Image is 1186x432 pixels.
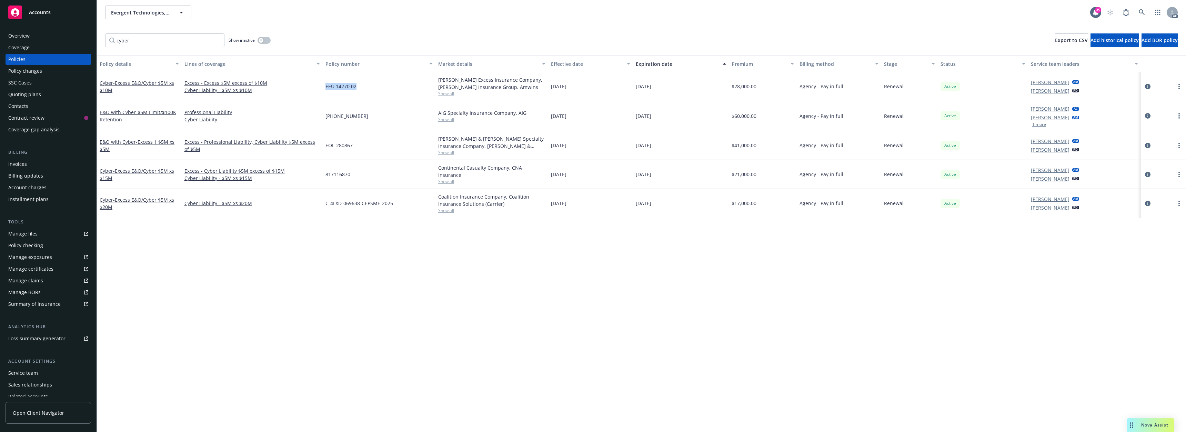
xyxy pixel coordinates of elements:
[8,159,27,170] div: Invoices
[800,83,843,90] span: Agency - Pay in full
[438,117,545,122] span: Show all
[1144,199,1152,208] a: circleInformation
[6,228,91,239] a: Manage files
[8,112,44,123] div: Contract review
[1031,146,1069,153] a: [PERSON_NAME]
[325,112,368,120] span: [PHONE_NUMBER]
[1175,141,1183,150] a: more
[184,138,320,153] a: Excess - Professional Liability, Cyber Liability $5M excess of $5M
[6,149,91,156] div: Billing
[800,171,843,178] span: Agency - Pay in full
[1144,170,1152,179] a: circleInformation
[8,252,52,263] div: Manage exposures
[1175,199,1183,208] a: more
[325,83,356,90] span: EEU 14270 02
[8,30,30,41] div: Overview
[6,54,91,65] a: Policies
[6,159,91,170] a: Invoices
[1175,82,1183,91] a: more
[438,76,545,91] div: [PERSON_NAME] Excess Insurance Company, [PERSON_NAME] Insurance Group, Amwins
[8,42,30,53] div: Coverage
[1144,82,1152,91] a: circleInformation
[100,80,174,93] span: - Excess E&O/Cyber $5M xs $10M
[8,368,38,379] div: Service team
[6,391,91,402] a: Related accounts
[551,112,566,120] span: [DATE]
[8,275,43,286] div: Manage claims
[6,299,91,310] a: Summary of insurance
[438,193,545,208] div: Coalition Insurance Company, Coalition Insurance Solutions (Carrier)
[732,83,756,90] span: $28,000.00
[229,37,255,43] span: Show inactive
[732,112,756,120] span: $60,000.00
[551,142,566,149] span: [DATE]
[636,83,651,90] span: [DATE]
[8,54,26,65] div: Policies
[884,83,904,90] span: Renewal
[6,333,91,344] a: Loss summary generator
[6,77,91,88] a: SSC Cases
[100,139,174,152] span: - Excess | $5M xs $5M
[6,194,91,205] a: Installment plans
[551,171,566,178] span: [DATE]
[1090,37,1139,43] span: Add historical policy
[1103,6,1117,19] a: Start snowing
[943,113,957,119] span: Active
[8,182,47,193] div: Account charges
[8,287,41,298] div: Manage BORs
[8,228,38,239] div: Manage files
[435,56,548,72] button: Market details
[6,240,91,251] a: Policy checking
[438,135,545,150] div: [PERSON_NAME] & [PERSON_NAME] Specialty Insurance Company, [PERSON_NAME] & [PERSON_NAME] ([GEOGRA...
[6,323,91,330] div: Analytics hub
[6,287,91,298] a: Manage BORs
[1141,422,1168,428] span: Nova Assist
[884,112,904,120] span: Renewal
[943,171,957,178] span: Active
[6,42,91,53] a: Coverage
[1031,114,1069,121] a: [PERSON_NAME]
[6,30,91,41] a: Overview
[1031,87,1069,94] a: [PERSON_NAME]
[800,200,843,207] span: Agency - Pay in full
[732,60,786,68] div: Premium
[100,80,174,93] a: Cyber
[636,171,651,178] span: [DATE]
[8,391,48,402] div: Related accounts
[100,60,171,68] div: Policy details
[6,368,91,379] a: Service team
[8,89,41,100] div: Quoting plans
[323,56,435,72] button: Policy number
[105,6,191,19] button: Evergent Technologies, Inc.
[548,56,633,72] button: Effective date
[438,150,545,155] span: Show all
[1127,418,1174,432] button: Nova Assist
[100,109,176,123] span: - $5M Limit/$100K Retention
[100,168,174,181] span: - Excess E&O/Cyber $5M xs $15M
[6,3,91,22] a: Accounts
[1135,6,1149,19] a: Search
[800,142,843,149] span: Agency - Pay in full
[6,170,91,181] a: Billing updates
[1142,37,1178,43] span: Add BOR policy
[100,109,176,123] a: E&O with Cyber
[729,56,796,72] button: Premium
[1127,418,1136,432] div: Drag to move
[184,174,320,182] a: Cyber Liability - $5M xs $15M
[184,60,312,68] div: Lines of coverage
[97,56,182,72] button: Policy details
[1151,6,1165,19] a: Switch app
[941,60,1018,68] div: Status
[438,179,545,184] span: Show all
[438,91,545,97] span: Show all
[438,164,545,179] div: Continental Casualty Company, CNA Insurance
[636,142,651,149] span: [DATE]
[800,112,843,120] span: Agency - Pay in full
[111,9,171,16] span: Evergent Technologies, Inc.
[6,252,91,263] a: Manage exposures
[182,56,323,72] button: Lines of coverage
[800,60,871,68] div: Billing method
[29,10,51,15] span: Accounts
[8,263,53,274] div: Manage certificates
